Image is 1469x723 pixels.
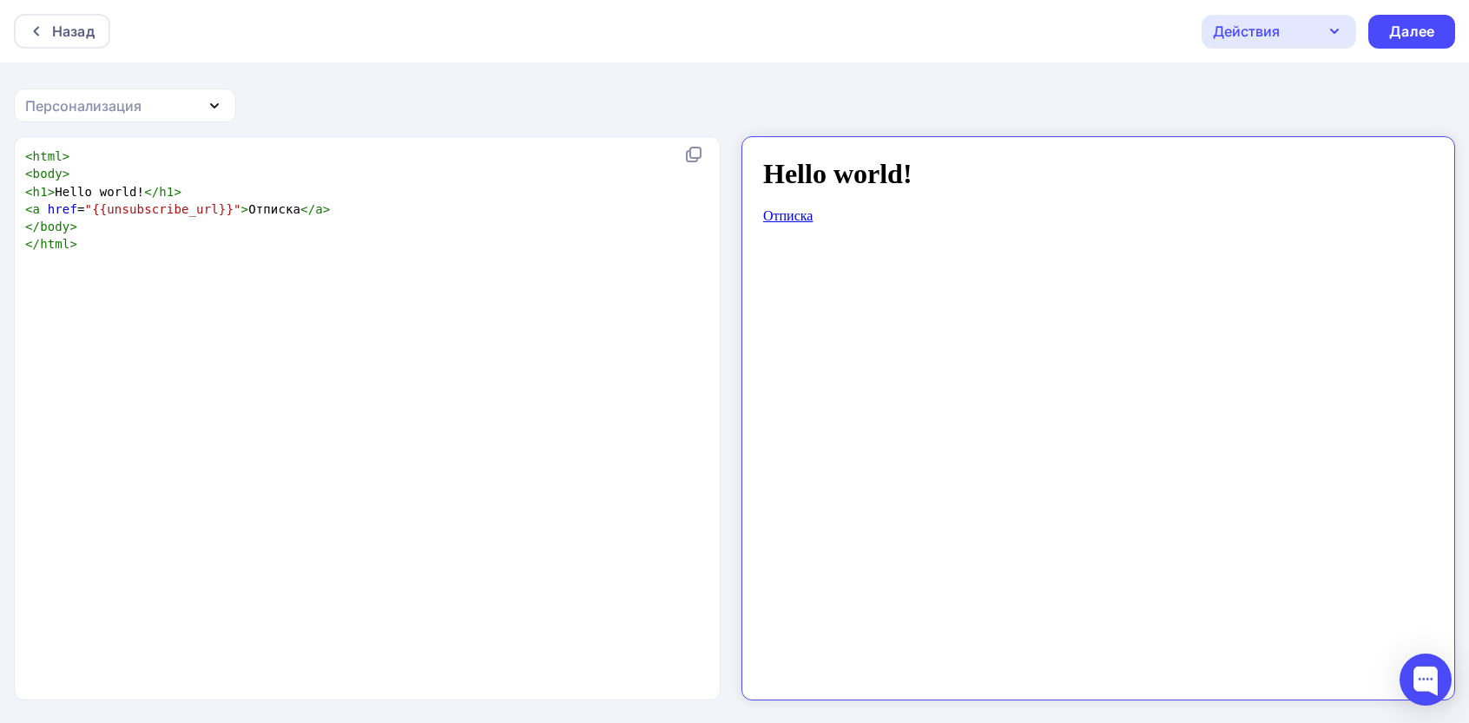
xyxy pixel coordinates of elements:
span: body [33,167,63,181]
span: href [48,202,77,216]
span: a [315,202,323,216]
span: < [25,149,33,163]
span: > [241,202,249,216]
span: Hello world! [25,185,181,199]
h1: Hello world! [7,7,677,39]
span: body [40,220,69,233]
span: </ [25,237,40,251]
span: > [323,202,331,216]
span: > [69,220,77,233]
span: </ [300,202,315,216]
span: > [48,185,56,199]
button: Действия [1202,15,1356,49]
span: > [63,167,70,181]
span: > [69,237,77,251]
div: Далее [1389,22,1434,42]
span: </ [144,185,159,199]
span: < [25,185,33,199]
span: </ [25,220,40,233]
div: Назад [52,21,95,42]
span: = Отписка [25,202,331,216]
span: "{{unsubscribe_url}}" [85,202,241,216]
span: a [33,202,41,216]
span: > [174,185,181,199]
span: html [40,237,69,251]
div: Персонализация [25,95,142,116]
span: > [63,149,70,163]
div: Действия [1213,21,1280,42]
span: < [25,202,33,216]
span: h1 [33,185,48,199]
span: html [33,149,63,163]
span: < [25,167,33,181]
button: Персонализация [14,89,236,122]
span: h1 [159,185,174,199]
a: Отписка [7,57,56,72]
